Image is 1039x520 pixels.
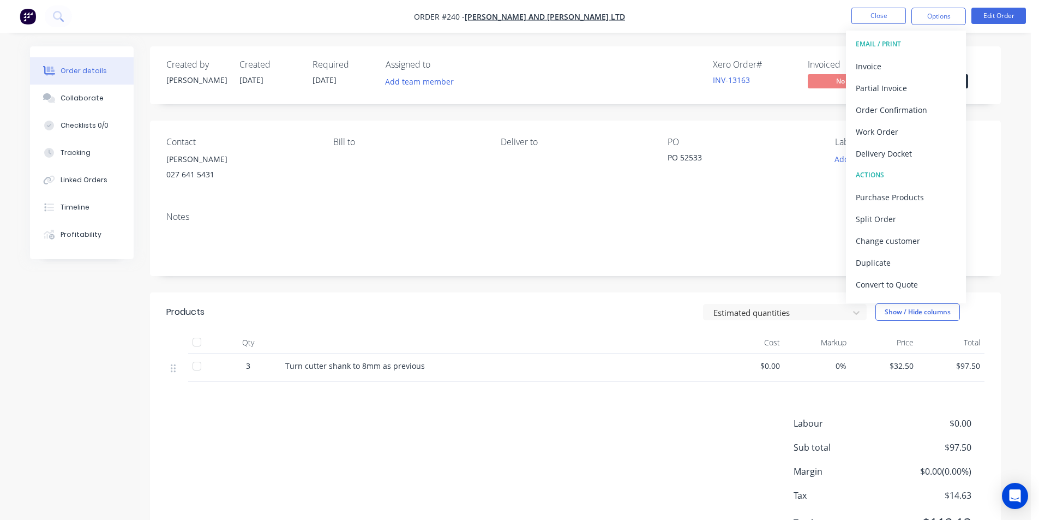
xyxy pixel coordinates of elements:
[386,59,495,70] div: Assigned to
[30,166,134,194] button: Linked Orders
[501,137,650,147] div: Deliver to
[784,332,851,354] div: Markup
[828,152,879,166] button: Add labels
[1002,483,1028,509] div: Open Intercom Messenger
[166,152,316,167] div: [PERSON_NAME]
[61,121,109,130] div: Checklists 0/0
[713,59,795,70] div: Xero Order #
[856,124,956,140] div: Work Order
[851,8,906,24] button: Close
[911,8,966,25] button: Options
[465,11,625,22] a: [PERSON_NAME] and [PERSON_NAME] Ltd
[166,74,226,86] div: [PERSON_NAME]
[808,59,890,70] div: Invoiced
[722,360,780,372] span: $0.00
[891,489,971,502] span: $14.63
[856,80,956,96] div: Partial Invoice
[789,360,847,372] span: 0%
[668,152,804,167] div: PO 52533
[794,489,891,502] span: Tax
[380,74,460,89] button: Add team member
[30,112,134,139] button: Checklists 0/0
[717,332,784,354] div: Cost
[313,75,337,85] span: [DATE]
[875,303,960,321] button: Show / Hide columns
[61,148,91,158] div: Tracking
[851,332,918,354] div: Price
[794,441,891,454] span: Sub total
[166,152,316,187] div: [PERSON_NAME]027 641 5431
[794,465,891,478] span: Margin
[30,57,134,85] button: Order details
[856,102,956,118] div: Order Confirmation
[313,59,373,70] div: Required
[891,441,971,454] span: $97.50
[166,212,984,222] div: Notes
[794,417,891,430] span: Labour
[239,59,299,70] div: Created
[856,298,956,314] div: Archive
[166,167,316,182] div: 027 641 5431
[386,74,460,89] button: Add team member
[856,58,956,74] div: Invoice
[30,139,134,166] button: Tracking
[808,74,873,88] span: No
[61,93,104,103] div: Collaborate
[835,137,984,147] div: Labels
[246,360,250,372] span: 3
[166,59,226,70] div: Created by
[856,37,956,51] div: EMAIL / PRINT
[215,332,281,354] div: Qty
[856,277,956,292] div: Convert to Quote
[333,137,483,147] div: Bill to
[668,137,817,147] div: PO
[856,189,956,205] div: Purchase Products
[856,211,956,227] div: Split Order
[922,360,981,372] span: $97.50
[856,255,956,271] div: Duplicate
[30,194,134,221] button: Timeline
[61,66,107,76] div: Order details
[20,8,36,25] img: Factory
[918,332,985,354] div: Total
[855,360,914,372] span: $32.50
[285,361,425,371] span: Turn cutter shank to 8mm as previous
[166,306,205,319] div: Products
[239,75,263,85] span: [DATE]
[166,137,316,147] div: Contact
[30,85,134,112] button: Collaborate
[891,465,971,478] span: $0.00 ( 0.00 %)
[30,221,134,248] button: Profitability
[414,11,465,22] span: Order #240 -
[61,230,101,240] div: Profitability
[856,146,956,162] div: Delivery Docket
[971,8,1026,24] button: Edit Order
[713,75,750,85] a: INV-13163
[856,233,956,249] div: Change customer
[856,168,956,182] div: ACTIONS
[891,417,971,430] span: $0.00
[61,202,89,212] div: Timeline
[61,175,107,185] div: Linked Orders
